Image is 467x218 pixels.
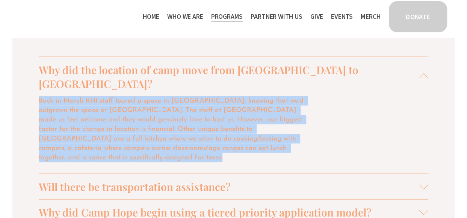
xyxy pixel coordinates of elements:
[211,11,243,23] a: folder dropdown
[251,11,302,22] span: Partner With Us
[331,11,353,23] a: Events
[39,96,311,162] p: Back in March RHI staff toured a space in [GEOGRAPHIC_DATA], knowing that we'd outgrown the space...
[211,11,243,22] span: Programs
[39,96,428,174] div: Why did the location of camp move from [GEOGRAPHIC_DATA] to [GEOGRAPHIC_DATA]?
[39,63,419,91] span: Why did the location of camp move from [GEOGRAPHIC_DATA] to [GEOGRAPHIC_DATA]?
[167,11,203,22] span: Who We Are
[251,11,302,23] a: folder dropdown
[39,180,419,194] span: Will there be transportation assistance?
[361,11,380,23] a: Merch
[167,11,203,23] a: folder dropdown
[39,57,428,96] button: Why did the location of camp move from [GEOGRAPHIC_DATA] to [GEOGRAPHIC_DATA]?
[143,11,159,23] a: Home
[39,174,428,199] button: Will there be transportation assistance?
[310,11,323,23] a: Give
